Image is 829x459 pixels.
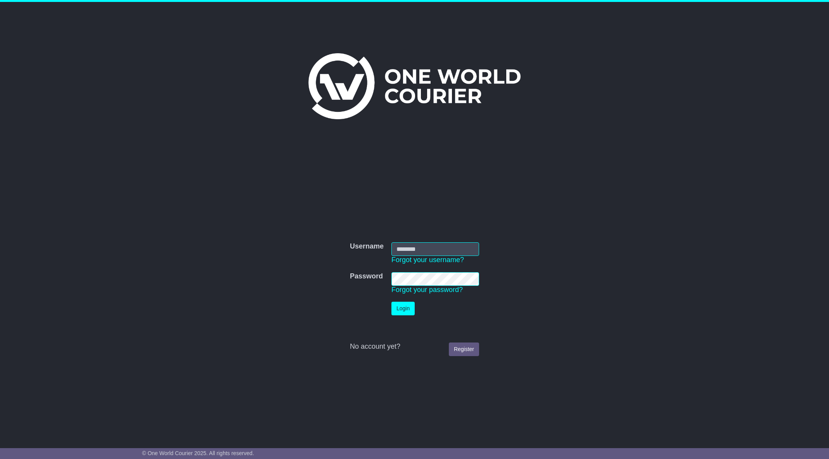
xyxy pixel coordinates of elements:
[449,343,479,356] a: Register
[350,272,383,281] label: Password
[308,53,520,119] img: One World
[391,256,464,264] a: Forgot your username?
[142,450,254,456] span: © One World Courier 2025. All rights reserved.
[391,286,463,294] a: Forgot your password?
[391,302,415,315] button: Login
[350,343,479,351] div: No account yet?
[350,242,384,251] label: Username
